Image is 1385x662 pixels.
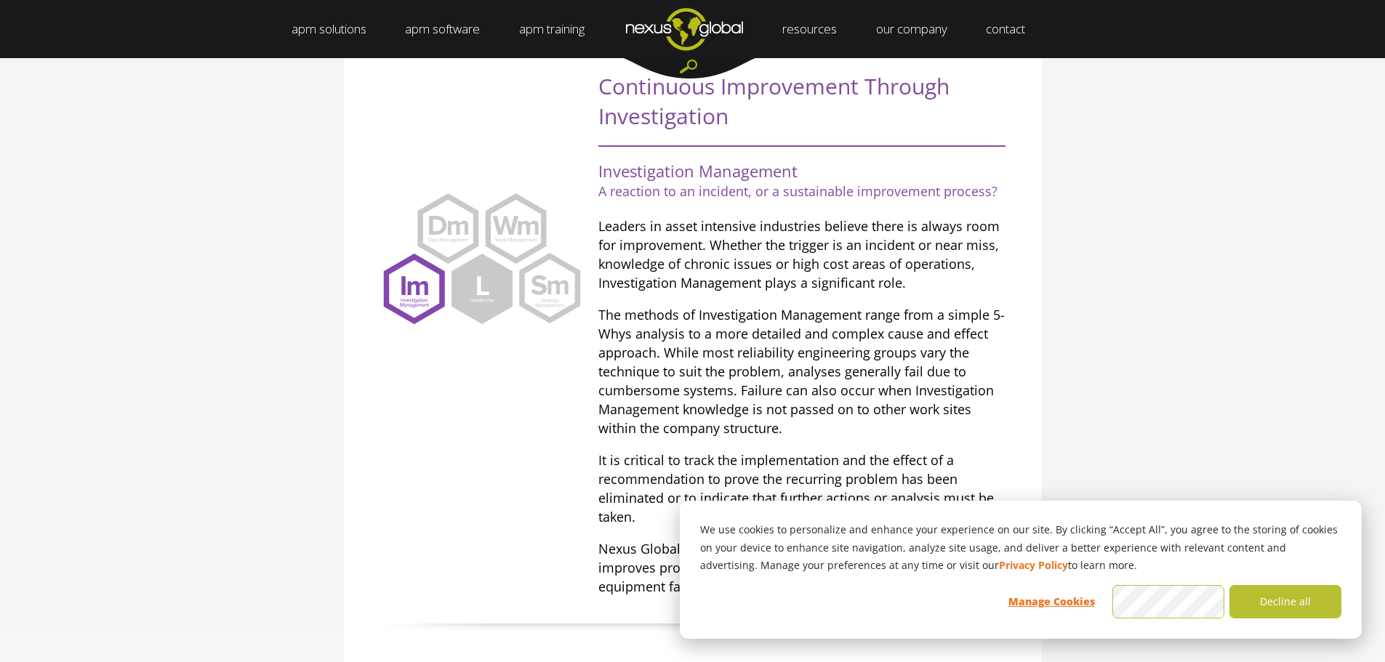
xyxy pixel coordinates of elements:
p: We use cookies to personalize and enhance your experience on our site. By clicking “Accept All”, ... [700,521,1341,575]
img: shadow spacer [380,623,1005,632]
h2: Continuous Improvement Through Investigation [598,71,1005,147]
p: It is critical to track the implementation and the effect of a recommendation to prove the recurr... [598,451,1005,526]
a: Privacy Policy [999,557,1068,575]
button: Decline all [1229,585,1341,618]
p: Nexus Global’s end-to-end approach to Investigation Management improves processes and procedures ... [598,539,1005,596]
button: Accept all [1112,585,1224,618]
p: Leaders in asset intensive industries believe there is always room for improvement. Whether the t... [598,217,1005,292]
button: Manage Cookies [995,585,1107,618]
span: A reaction to an incident, or a sustainable improvement process? [598,182,997,200]
div: Cookie banner [680,501,1362,639]
p: The methods of Investigation Management range from a simple 5-Whys analysis to a more detailed an... [598,305,1005,437]
span: Investigation Management [598,160,798,182]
